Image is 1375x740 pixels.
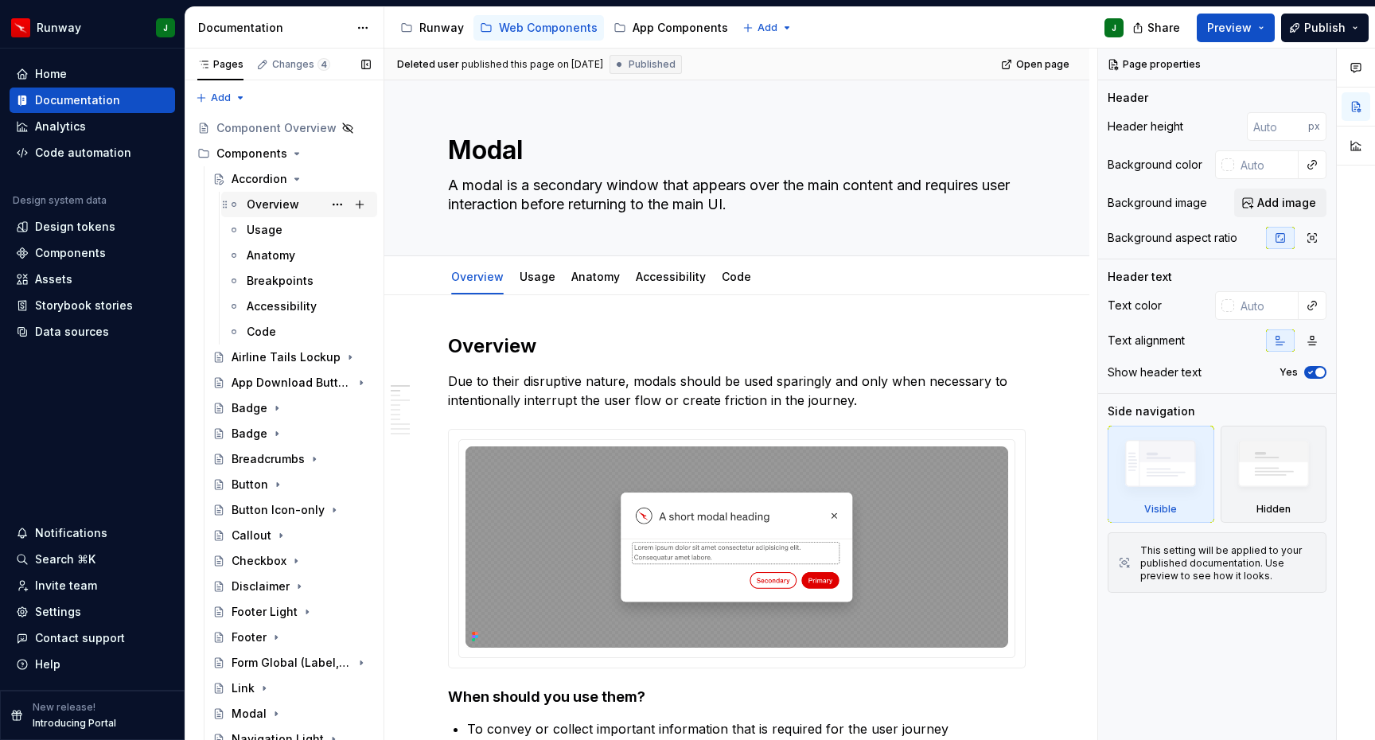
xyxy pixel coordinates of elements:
[232,375,352,391] div: App Download Button
[232,502,325,518] div: Button Icon-only
[1108,364,1202,380] div: Show header text
[206,370,377,395] a: App Download Button
[232,680,255,696] div: Link
[37,20,81,36] div: Runway
[1207,20,1252,36] span: Preview
[221,243,377,268] a: Anatomy
[191,115,377,141] a: Component Overview
[1124,14,1190,42] button: Share
[1108,90,1148,106] div: Header
[232,655,352,671] div: Form Global (Label, Hint & Error)
[1108,333,1185,349] div: Text alignment
[629,58,676,71] span: Published
[1140,544,1316,582] div: This setting will be applied to your published documentation. Use preview to see how it looks.
[636,270,706,283] a: Accessibility
[232,629,267,645] div: Footer
[1304,20,1346,36] span: Publish
[1234,189,1326,217] button: Add image
[33,717,116,730] p: Introducing Portal
[232,477,268,493] div: Button
[206,166,377,192] a: Accordion
[317,58,330,71] span: 4
[10,267,175,292] a: Assets
[1108,403,1195,419] div: Side navigation
[629,259,712,293] div: Accessibility
[738,17,797,39] button: Add
[216,120,337,136] div: Component Overview
[247,247,295,263] div: Anatomy
[1247,112,1308,141] input: Auto
[221,268,377,294] a: Breakpoints
[35,119,86,134] div: Analytics
[1108,157,1202,173] div: Background color
[206,421,377,446] a: Badge
[1281,14,1369,42] button: Publish
[232,604,298,620] div: Footer Light
[35,656,60,672] div: Help
[35,245,106,261] div: Components
[206,345,377,370] a: Airline Tails Lockup
[1280,366,1298,379] label: Yes
[247,324,276,340] div: Code
[445,173,1022,217] textarea: A modal is a secondary window that appears over the main content and requires user interaction be...
[221,217,377,243] a: Usage
[473,15,604,41] a: Web Components
[232,528,271,543] div: Callout
[35,324,109,340] div: Data sources
[1257,195,1316,211] span: Add image
[35,92,120,108] div: Documentation
[35,578,97,594] div: Invite team
[1112,21,1116,34] div: J
[221,319,377,345] a: Code
[445,131,1022,169] textarea: Modal
[206,701,377,726] a: Modal
[191,87,251,109] button: Add
[3,10,181,45] button: RunwayJ
[221,192,377,217] a: Overview
[633,20,728,36] div: App Components
[232,426,267,442] div: Badge
[232,578,290,594] div: Disclaimer
[1147,20,1180,36] span: Share
[1234,291,1299,320] input: Auto
[10,319,175,345] a: Data sources
[565,259,626,293] div: Anatomy
[247,197,299,212] div: Overview
[10,88,175,113] a: Documentation
[1016,58,1069,71] span: Open page
[715,259,758,293] div: Code
[33,701,95,714] p: New release!
[10,293,175,318] a: Storybook stories
[272,58,330,71] div: Changes
[499,20,598,36] div: Web Components
[206,625,377,650] a: Footer
[206,574,377,599] a: Disclaimer
[10,573,175,598] a: Invite team
[206,599,377,625] a: Footer Light
[758,21,777,34] span: Add
[520,270,555,283] a: Usage
[35,551,95,567] div: Search ⌘K
[607,15,734,41] a: App Components
[216,146,287,162] div: Components
[513,259,562,293] div: Usage
[10,520,175,546] button: Notifications
[197,58,243,71] div: Pages
[10,214,175,240] a: Design tokens
[1308,120,1320,133] p: px
[206,523,377,548] a: Callout
[211,92,231,104] span: Add
[10,652,175,677] button: Help
[232,451,305,467] div: Breadcrumbs
[571,270,620,283] a: Anatomy
[206,446,377,472] a: Breadcrumbs
[10,547,175,572] button: Search ⌘K
[1234,150,1299,179] input: Auto
[232,400,267,416] div: Badge
[394,12,734,44] div: Page tree
[198,20,349,36] div: Documentation
[35,219,115,235] div: Design tokens
[10,625,175,651] button: Contact support
[1108,119,1183,134] div: Header height
[221,294,377,319] a: Accessibility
